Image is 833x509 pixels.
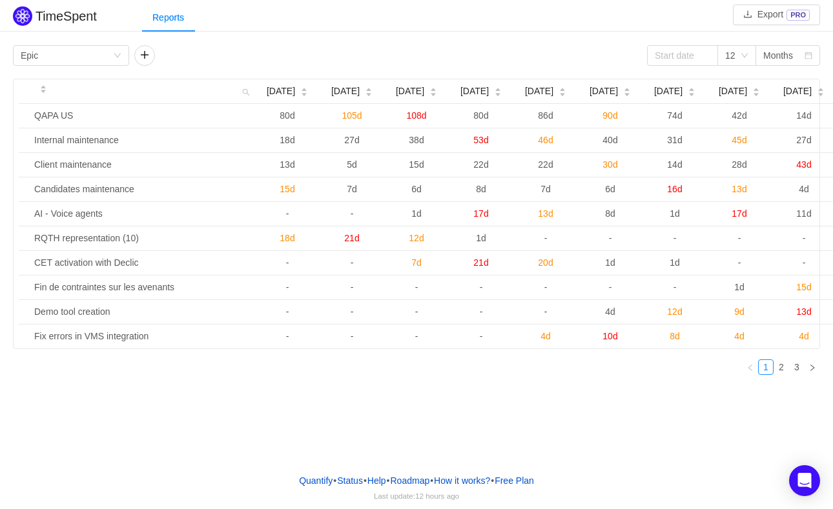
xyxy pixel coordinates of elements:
[799,184,809,194] span: 4d
[796,208,811,219] span: 11d
[396,85,424,98] span: [DATE]
[301,86,308,90] i: icon: caret-up
[753,91,760,95] i: icon: caret-down
[415,331,418,341] span: -
[796,159,811,170] span: 43d
[746,364,754,372] i: icon: left
[40,88,47,92] i: icon: caret-down
[752,86,760,95] div: Sort
[29,104,255,128] td: QAPA US
[670,331,680,341] span: 8d
[667,306,682,317] span: 12d
[688,86,695,90] i: icon: caret-up
[374,492,459,500] span: Last update:
[364,475,367,486] span: •
[624,91,631,95] i: icon: caret-down
[331,85,360,98] span: [DATE]
[602,135,617,145] span: 40d
[429,86,437,95] div: Sort
[790,360,804,374] a: 3
[495,91,502,95] i: icon: caret-down
[624,86,631,90] i: icon: caret-up
[540,184,551,194] span: 7d
[494,471,535,490] button: Free Plan
[40,83,47,87] i: icon: caret-up
[390,471,431,490] a: Roadmap
[280,233,294,243] span: 18d
[351,331,354,341] span: -
[344,135,359,145] span: 27d
[805,359,820,375] li: Next Page
[280,135,294,145] span: 18d
[351,257,354,268] span: -
[538,208,553,219] span: 13d
[476,184,486,194] span: 8d
[142,3,194,32] div: Reports
[688,91,695,95] i: icon: caret-down
[286,208,289,219] span: -
[783,85,812,98] span: [DATE]
[602,331,617,341] span: 10d
[36,9,97,23] h2: TimeSpent
[732,110,746,121] span: 42d
[667,159,682,170] span: 14d
[725,46,735,65] div: 12
[805,52,812,61] i: icon: calendar
[609,282,612,292] span: -
[280,159,294,170] span: 13d
[433,471,491,490] button: How it works?
[286,306,289,317] span: -
[409,159,424,170] span: 15d
[365,86,373,95] div: Sort
[818,91,825,95] i: icon: caret-down
[670,257,680,268] span: 1d
[540,331,551,341] span: 4d
[237,79,255,103] i: icon: search
[21,46,38,65] div: Epic
[667,110,682,121] span: 74d
[605,257,615,268] span: 1d
[670,208,680,219] span: 1d
[789,359,805,375] li: 3
[476,233,486,243] span: 1d
[738,257,741,268] span: -
[544,306,548,317] span: -
[415,282,418,292] span: -
[365,91,373,95] i: icon: caret-down
[667,135,682,145] span: 31d
[39,83,47,92] div: Sort
[480,306,483,317] span: -
[688,86,695,95] div: Sort
[286,282,289,292] span: -
[803,233,806,243] span: -
[351,208,354,219] span: -
[758,359,774,375] li: 1
[460,85,489,98] span: [DATE]
[29,177,255,202] td: Candidates maintenance
[29,128,255,153] td: Internal maintenance
[300,86,308,95] div: Sort
[411,184,422,194] span: 6d
[409,233,424,243] span: 12d
[473,257,488,268] span: 21d
[602,110,617,121] span: 90d
[796,110,811,121] span: 14d
[734,306,745,317] span: 9d
[29,153,255,177] td: Client maintenance
[799,331,809,341] span: 4d
[753,86,760,90] i: icon: caret-up
[732,135,746,145] span: 45d
[803,257,806,268] span: -
[344,233,359,243] span: 21d
[387,475,390,486] span: •
[796,135,811,145] span: 27d
[647,45,718,66] input: Start date
[336,471,364,490] a: Status
[351,282,354,292] span: -
[808,364,816,372] i: icon: right
[774,359,789,375] li: 2
[29,251,255,275] td: CET activation with Declic
[525,85,553,98] span: [DATE]
[29,202,255,226] td: AI - Voice agents
[473,110,488,121] span: 80d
